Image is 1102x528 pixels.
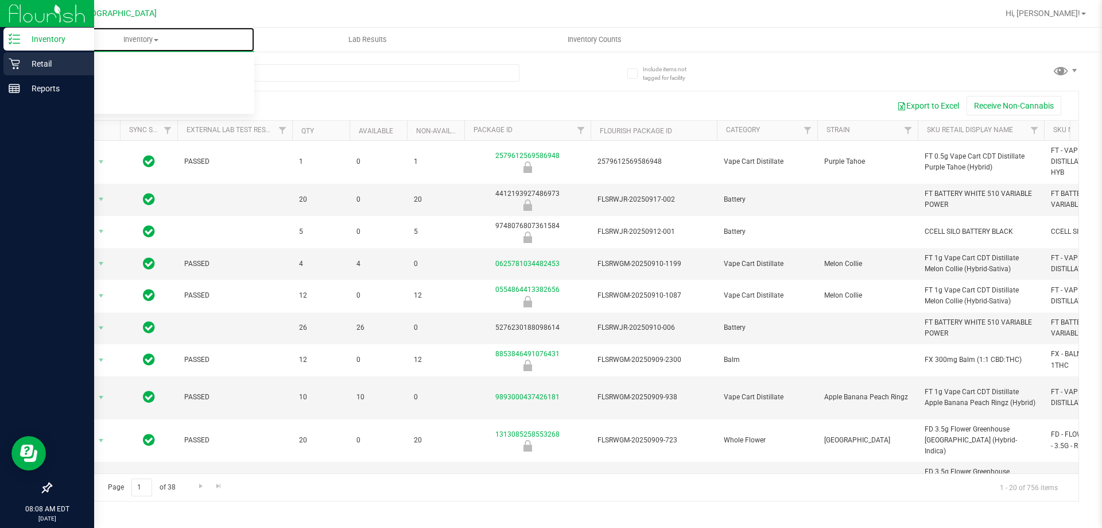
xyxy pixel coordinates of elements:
span: 0 [356,354,400,365]
span: In Sync [143,352,155,368]
a: SKU Name [1053,126,1088,134]
span: Battery [724,226,810,237]
span: 0 [414,259,457,269]
span: FT 0.5g Vape Cart CDT Distillate Purple Tahoe (Hybrid) [925,151,1037,173]
span: 0 [356,194,400,205]
a: 1313085258553268 [495,430,560,438]
span: 12 [299,290,343,301]
span: FT 1g Vape Cart CDT Distillate Apple Banana Peach Ringz (Hybrid) [925,387,1037,408]
span: 4 [356,259,400,269]
span: In Sync [143,319,155,336]
div: Newly Received [463,440,592,452]
span: Whole Flower [724,435,810,446]
button: Receive Non-Cannabis [967,96,1061,115]
button: Export to Excel [890,96,967,115]
span: FLSRWGM-20250910-1087 [597,290,710,301]
a: 0625781034482453 [495,260,560,268]
input: Search Package ID, Item Name, SKU, Lot or Part Number... [51,64,519,82]
span: select [94,288,108,304]
span: CCELL SILO BATTERY BLACK [925,226,1037,237]
span: Purple Tahoe [824,156,911,167]
a: Filter [273,121,292,140]
span: PASSED [184,156,285,167]
span: 0 [356,435,400,446]
span: FLSRWGM-20250910-1199 [597,259,710,269]
span: 1 [299,156,343,167]
div: 9748076807361584 [463,221,592,243]
span: In Sync [143,389,155,405]
span: FT BATTERY WHITE 510 VARIABLE POWER [925,317,1037,339]
span: select [94,154,108,170]
span: In Sync [143,287,155,303]
span: FLSRWGM-20250909-723 [597,435,710,446]
p: Retail [20,57,89,71]
span: FT 1g Vape Cart CDT Distillate Melon Collie (Hybrid-Sativa) [925,253,1037,275]
span: Apple Banana Peach Ringz [824,392,911,403]
div: Locked due to Testing Failure [463,161,592,173]
span: In Sync [143,223,155,240]
span: FLSRWJR-20250912-001 [597,226,710,237]
span: 0 [356,156,400,167]
span: FD 3.5g Flower Greenhouse [GEOGRAPHIC_DATA] (Hybrid-Indica) [925,424,1037,457]
div: Newly Received [463,296,592,307]
a: Sku Retail Display Name [927,126,1013,134]
span: 2579612569586948 [597,156,710,167]
a: Package ID [474,126,513,134]
a: Flourish Package ID [600,127,672,135]
span: Vape Cart Distillate [724,259,810,269]
span: 20 [299,435,343,446]
span: Vape Cart Distillate [724,290,810,301]
span: Vape Cart Distillate [724,156,810,167]
span: In Sync [143,432,155,448]
span: FX 300mg Balm (1:1 CBD:THC) [925,354,1037,365]
span: 0 [414,322,457,333]
a: Inventory Counts [481,28,708,52]
iframe: Resource center [11,436,46,471]
span: Melon Collie [824,259,911,269]
a: Filter [158,121,177,140]
inline-svg: Inventory [9,33,20,45]
input: 1 [131,479,152,496]
span: [GEOGRAPHIC_DATA] [824,435,911,446]
span: Balm [724,354,810,365]
span: FLSRWJR-20250910-006 [597,322,710,333]
span: Melon Collie [824,290,911,301]
span: 20 [414,194,457,205]
a: Available [359,127,393,135]
span: FT 1g Vape Cart CDT Distillate Melon Collie (Hybrid-Sativa) [925,285,1037,307]
inline-svg: Reports [9,83,20,94]
span: select [94,352,108,368]
span: 10 [299,392,343,403]
span: 5 [414,226,457,237]
span: select [94,191,108,207]
span: PASSED [184,392,285,403]
a: Filter [1025,121,1044,140]
p: Inventory [20,32,89,46]
a: Filter [572,121,591,140]
a: Filter [899,121,918,140]
div: Newly Received [463,199,592,211]
span: Battery [724,194,810,205]
span: 20 [414,435,457,446]
inline-svg: Retail [9,58,20,70]
span: [GEOGRAPHIC_DATA] [78,9,157,18]
span: Battery [724,322,810,333]
span: PASSED [184,354,285,365]
span: 12 [414,290,457,301]
span: PASSED [184,435,285,446]
a: 8853846491076431 [495,350,560,358]
span: 4 [299,259,343,269]
span: 26 [299,322,343,333]
span: In Sync [143,256,155,272]
span: 12 [414,354,457,365]
a: Filter [798,121,817,140]
div: Newly Received [463,232,592,243]
span: FLSRWGM-20250909-2300 [597,354,710,365]
a: Sync Status [129,126,173,134]
span: FLSRWGM-20250909-938 [597,392,710,403]
span: Inventory [28,34,254,45]
a: 0554864413382656 [495,286,560,294]
a: 2579612569586948 [495,152,560,160]
span: select [94,223,108,240]
span: 5 [299,226,343,237]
